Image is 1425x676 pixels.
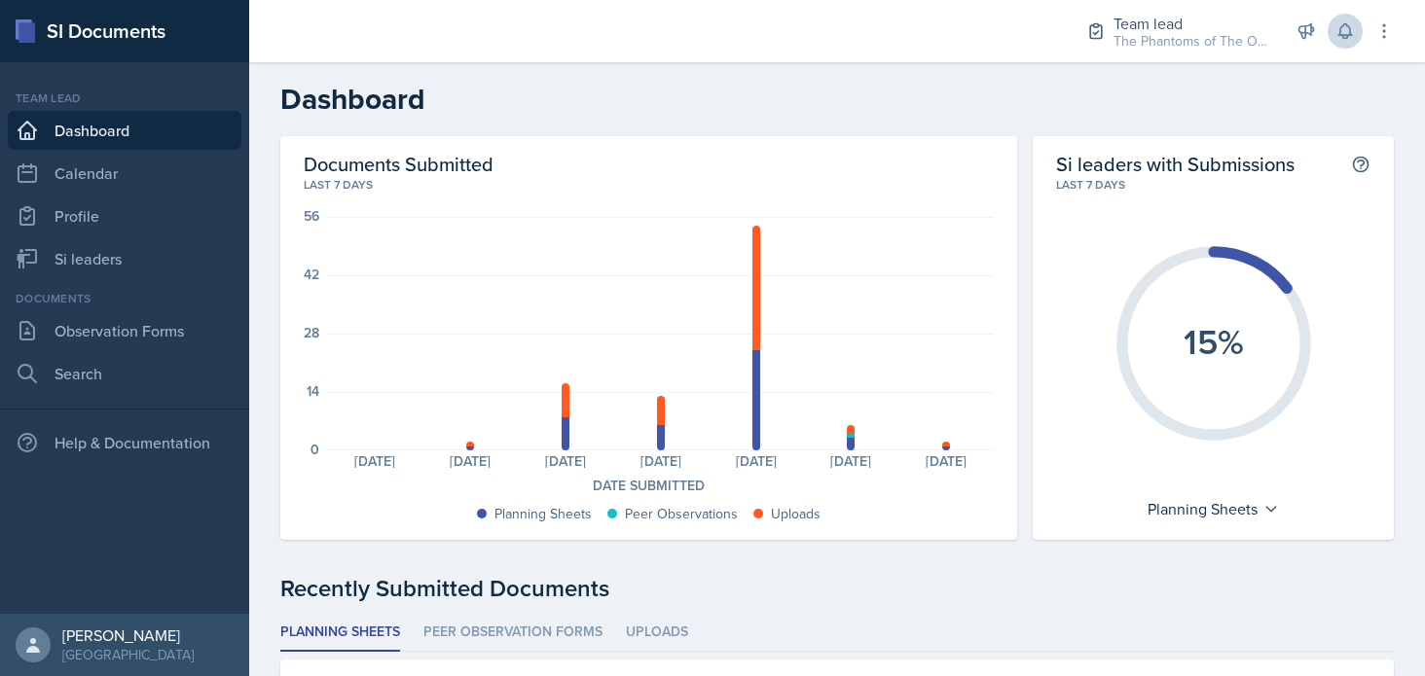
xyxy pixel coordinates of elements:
[8,111,241,150] a: Dashboard
[8,196,241,235] a: Profile
[1114,31,1269,52] div: The Phantoms of The Opera / Fall 2025
[898,454,994,468] div: [DATE]
[304,152,994,176] h2: Documents Submitted
[1138,493,1289,524] div: Planning Sheets
[8,154,241,193] a: Calendar
[422,454,518,468] div: [DATE]
[626,614,688,652] li: Uploads
[8,311,241,350] a: Observation Forms
[494,504,592,524] div: Planning Sheets
[709,454,804,468] div: [DATE]
[8,354,241,393] a: Search
[280,82,1394,117] h2: Dashboard
[311,443,319,456] div: 0
[1184,316,1244,367] text: 15%
[8,89,241,107] div: Team lead
[304,267,319,281] div: 42
[62,645,194,664] div: [GEOGRAPHIC_DATA]
[518,454,613,468] div: [DATE]
[1056,152,1295,176] h2: Si leaders with Submissions
[304,476,994,496] div: Date Submitted
[625,504,738,524] div: Peer Observations
[1114,12,1269,35] div: Team lead
[327,454,422,468] div: [DATE]
[304,209,319,223] div: 56
[280,571,1394,606] div: Recently Submitted Documents
[613,454,709,468] div: [DATE]
[304,326,319,339] div: 28
[804,454,899,468] div: [DATE]
[304,176,994,194] div: Last 7 days
[307,384,319,398] div: 14
[8,423,241,462] div: Help & Documentation
[8,290,241,307] div: Documents
[280,614,400,652] li: Planning Sheets
[423,614,603,652] li: Peer Observation Forms
[8,239,241,278] a: Si leaders
[62,625,194,645] div: [PERSON_NAME]
[1056,176,1370,194] div: Last 7 days
[771,504,821,524] div: Uploads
